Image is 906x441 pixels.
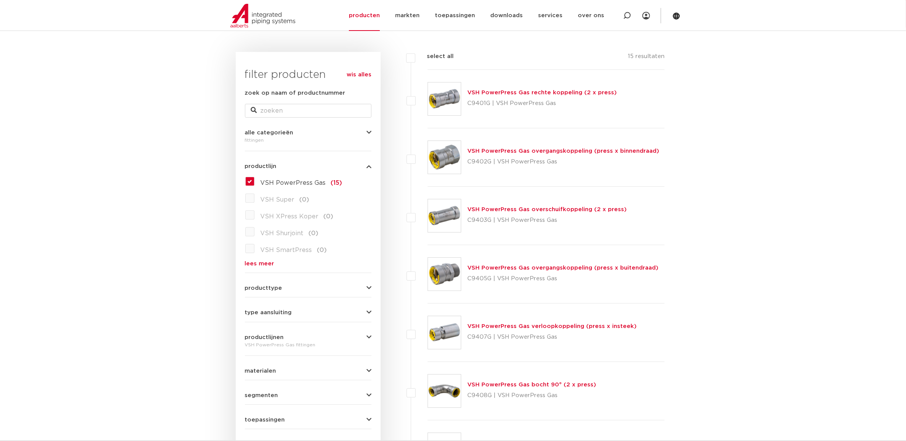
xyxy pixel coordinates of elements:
[428,141,461,174] img: Thumbnail for VSH PowerPress Gas overgangskoppeling (press x binnendraad)
[245,163,371,169] button: productlijn
[428,82,461,115] img: Thumbnail for VSH PowerPress Gas rechte koppeling (2 x press)
[245,334,371,340] button: productlijnen
[331,180,342,186] span: (15)
[415,52,454,61] label: select all
[467,156,659,168] p: C9402G | VSH PowerPress Gas
[261,230,304,236] span: VSH Shurjoint
[467,97,617,110] p: C9401G | VSH PowerPress Gas
[245,310,292,315] span: type aansluiting
[245,104,371,118] input: zoeken
[467,331,637,343] p: C9407G | VSH PowerPress Gas
[428,316,461,349] img: Thumbnail for VSH PowerPress Gas verloopkoppeling (press x insteek)
[245,130,293,136] span: alle categorieën
[261,197,295,203] span: VSH Super
[245,285,371,291] button: producttype
[261,213,319,220] span: VSH XPress Koper
[245,130,371,136] button: alle categorieën
[245,163,277,169] span: productlijn
[467,273,658,285] p: C9405G | VSH PowerPress Gas
[245,340,371,349] div: VSH PowerPress Gas fittingen
[428,375,461,407] img: Thumbnail for VSH PowerPress Gas bocht 90° (2 x press)
[467,265,658,271] a: VSH PowerPress Gas overgangskoppeling (press x buitendraad)
[300,197,310,203] span: (0)
[467,323,637,329] a: VSH PowerPress Gas verloopkoppeling (press x insteek)
[245,368,276,374] span: materialen
[245,67,371,82] h3: filter producten
[245,89,345,98] label: zoek op naam of productnummer
[467,148,659,154] a: VSH PowerPress Gas overgangskoppeling (press x binnendraad)
[628,52,665,64] p: 15 resultaten
[245,310,371,315] button: type aansluiting
[467,90,617,95] a: VSH PowerPress Gas rechte koppeling (2 x press)
[245,417,371,423] button: toepassingen
[261,180,326,186] span: VSH PowerPress Gas
[428,258,461,291] img: Thumbnail for VSH PowerPress Gas overgangskoppeling (press x buitendraad)
[245,393,371,398] button: segmenten
[317,247,327,253] span: (0)
[467,207,627,212] a: VSH PowerPress Gas overschuifkoppeling (2 x press)
[467,382,596,388] a: VSH PowerPress Gas bocht 90° (2 x press)
[467,214,627,226] p: C9403G | VSH PowerPress Gas
[245,393,278,398] span: segmenten
[245,368,371,374] button: materialen
[309,230,319,236] span: (0)
[324,213,334,220] span: (0)
[347,70,371,79] a: wis alles
[261,247,312,253] span: VSH SmartPress
[245,136,371,145] div: fittingen
[467,389,596,402] p: C9408G | VSH PowerPress Gas
[245,417,285,423] span: toepassingen
[245,334,284,340] span: productlijnen
[245,285,282,291] span: producttype
[428,199,461,232] img: Thumbnail for VSH PowerPress Gas overschuifkoppeling (2 x press)
[245,261,371,267] a: lees meer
